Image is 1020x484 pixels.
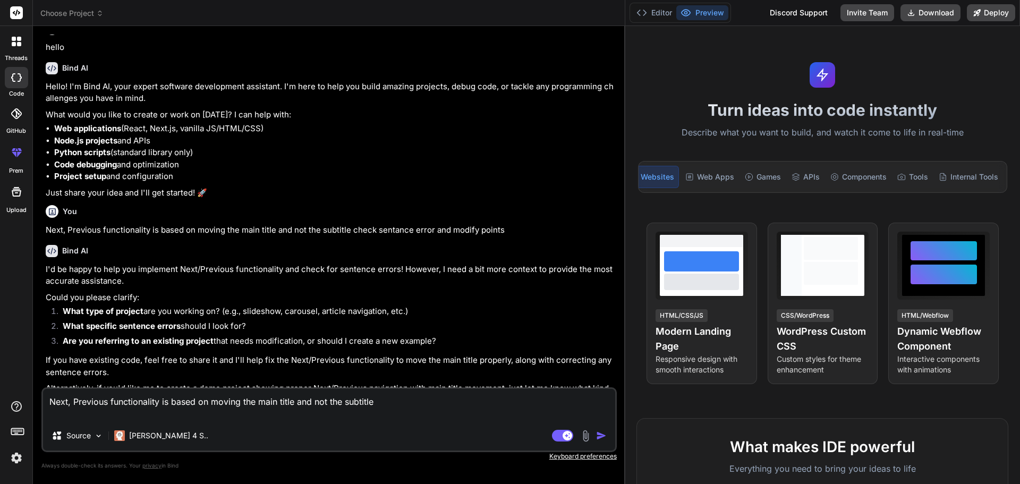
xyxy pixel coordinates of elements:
p: Could you please clarify: [46,292,615,304]
strong: What specific sentence errors [63,321,181,331]
img: Pick Models [94,431,103,440]
button: Deploy [967,4,1015,21]
div: Websites [624,166,679,188]
p: Just share your idea and I'll get started! 🚀 [46,187,615,199]
p: If you have existing code, feel free to share it and I'll help fix the Next/Previous functionalit... [46,354,615,378]
li: should I look for? [54,320,615,335]
strong: Web applications [54,123,121,133]
li: (React, Next.js, vanilla JS/HTML/CSS) [54,123,615,135]
li: (standard library only) [54,147,615,159]
p: Describe what you want to build, and watch it come to life in real-time [632,126,1014,140]
h6: You [63,206,77,217]
img: Claude 4 Sonnet [114,430,125,441]
strong: What type of project [63,306,143,316]
button: Preview [676,5,728,20]
h4: Dynamic Webflow Component [897,324,990,354]
div: Internal Tools [934,166,1002,188]
textarea: Next, Previous functionality is based on moving the main title and not the subtitle [43,389,615,421]
div: HTML/CSS/JS [656,309,708,322]
li: and optimization [54,159,615,171]
span: privacy [142,462,161,469]
strong: Are you referring to an existing project [63,336,214,346]
h4: WordPress Custom CSS [777,324,869,354]
li: and APIs [54,135,615,147]
label: threads [5,54,28,63]
div: Games [741,166,785,188]
label: prem [9,166,23,175]
button: Invite Team [840,4,894,21]
div: CSS/WordPress [777,309,834,322]
strong: Code debugging [54,159,117,169]
p: Responsive design with smooth interactions [656,354,748,375]
h1: Turn ideas into code instantly [632,100,1014,120]
img: attachment [580,430,592,442]
h2: What makes IDE powerful [654,436,991,458]
label: GitHub [6,126,26,135]
button: Download [900,4,960,21]
p: Custom styles for theme enhancement [777,354,869,375]
p: Everything you need to bring your ideas to life [654,462,991,475]
p: Interactive components with animations [897,354,990,375]
div: Tools [893,166,932,188]
p: What would you like to create or work on [DATE]? I can help with: [46,109,615,121]
img: icon [596,430,607,441]
img: settings [7,449,25,467]
li: and configuration [54,171,615,183]
p: I'd be happy to help you implement Next/Previous functionality and check for sentence errors! How... [46,264,615,287]
p: hello [46,41,615,54]
div: APIs [787,166,824,188]
p: Next, Previous functionality is based on moving the main title and not the subtitle check sentanc... [46,224,615,236]
label: Upload [6,206,27,215]
button: Editor [632,5,676,20]
strong: Project setup [54,171,106,181]
p: Source [66,430,91,441]
div: HTML/Webflow [897,309,953,322]
p: Keyboard preferences [41,452,617,461]
p: [PERSON_NAME] 4 S.. [129,430,208,441]
span: Choose Project [40,8,104,19]
li: that needs modification, or should I create a new example? [54,335,615,350]
li: are you working on? (e.g., slideshow, carousel, article navigation, etc.) [54,305,615,320]
h4: Modern Landing Page [656,324,748,354]
div: Components [826,166,891,188]
strong: Python scripts [54,147,110,157]
strong: Node.js projects [54,135,117,146]
h6: Bind AI [62,63,88,73]
h6: Bind AI [62,245,88,256]
label: code [9,89,24,98]
p: Always double-check its answers. Your in Bind [41,461,617,471]
p: Hello! I'm Bind AI, your expert software development assistant. I'm here to help you build amazin... [46,81,615,105]
div: Web Apps [681,166,738,188]
p: Alternatively, if you'd like me to create a demo project showing proper Next/Previous navigation ... [46,383,615,406]
div: Discord Support [763,4,834,21]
